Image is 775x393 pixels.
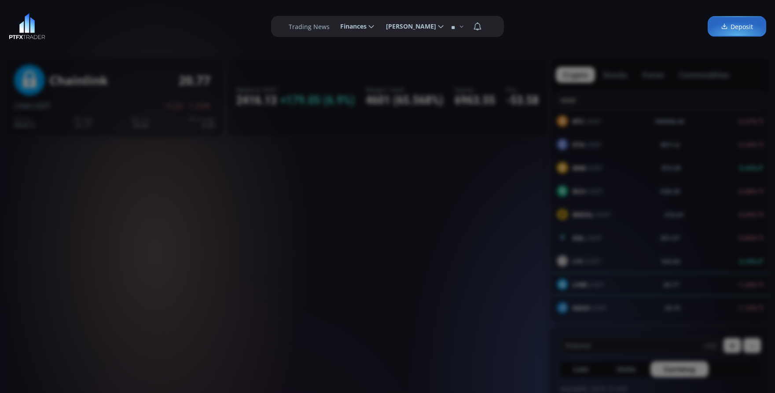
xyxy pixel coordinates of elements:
img: LOGO [9,13,45,40]
a: Deposit [708,16,766,37]
span: [PERSON_NAME] [380,18,436,35]
span: Deposit [721,22,753,31]
label: Trading News [289,22,330,31]
span: Finances [334,18,367,35]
